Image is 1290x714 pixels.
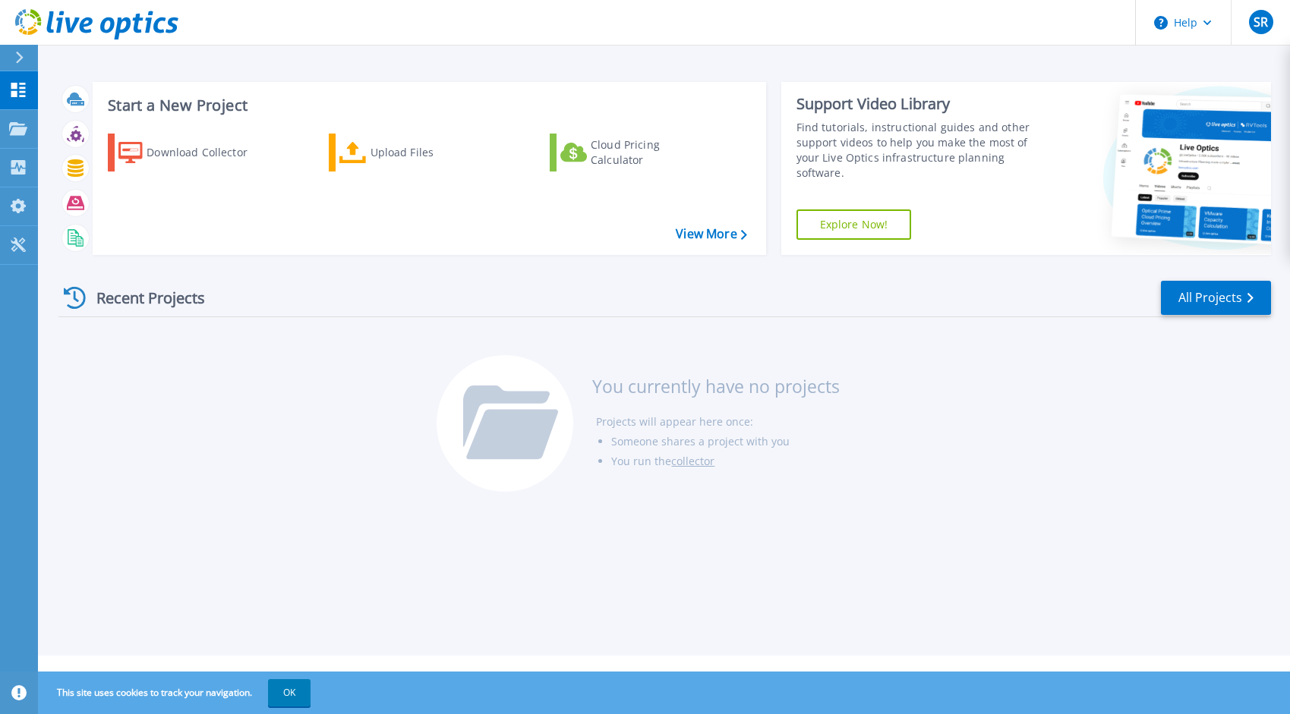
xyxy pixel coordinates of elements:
h3: Start a New Project [108,97,746,114]
a: Cloud Pricing Calculator [550,134,719,171]
li: You run the [611,451,840,471]
span: This site uses cookies to track your navigation. [42,679,311,706]
h3: You currently have no projects [592,378,840,395]
a: Download Collector [108,134,277,171]
li: Someone shares a project with you [611,432,840,451]
li: Projects will appear here once: [596,412,840,432]
div: Upload Files [371,137,492,168]
div: Recent Projects [58,279,226,316]
span: SR [1254,16,1268,28]
a: collector [671,454,714,468]
div: Support Video Library [796,94,1045,114]
div: Download Collector [147,137,268,168]
div: Cloud Pricing Calculator [591,137,712,168]
a: All Projects [1161,281,1271,315]
a: Upload Files [329,134,498,171]
div: Find tutorials, instructional guides and other support videos to help you make the most of your L... [796,120,1045,181]
a: Explore Now! [796,209,912,240]
a: View More [676,227,746,241]
button: OK [268,679,311,706]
